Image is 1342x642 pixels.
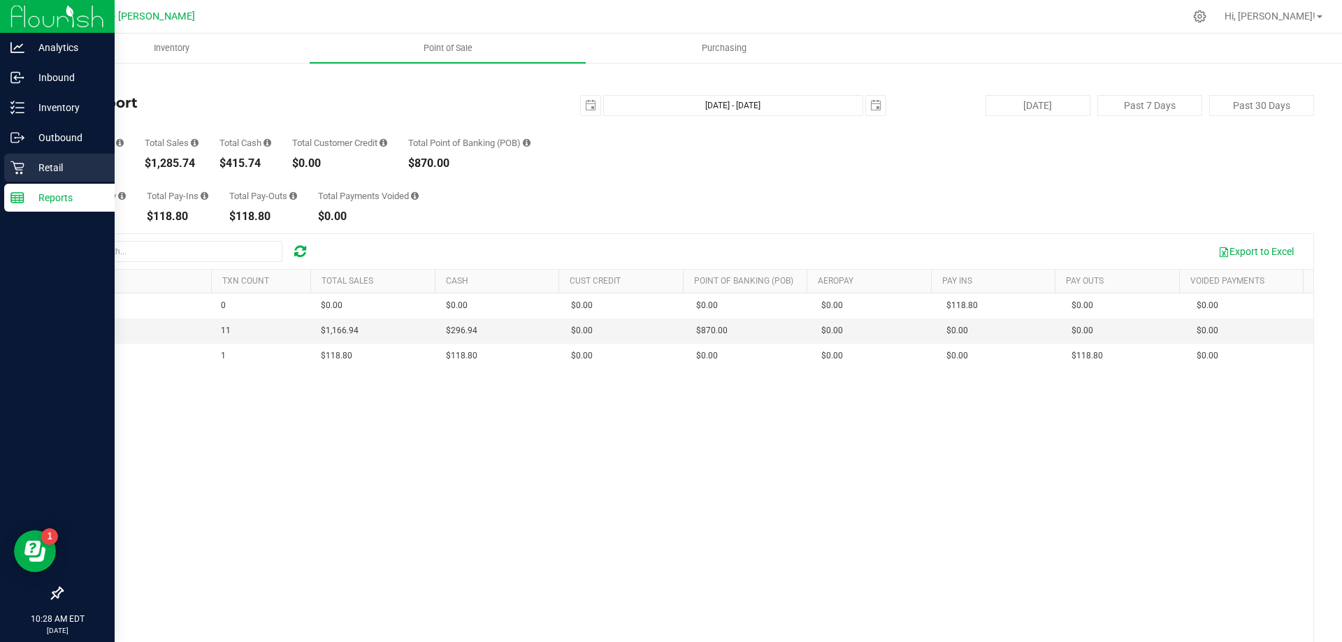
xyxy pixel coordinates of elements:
span: $0.00 [571,349,593,363]
div: Total Sales [145,138,199,147]
div: $415.74 [219,158,271,169]
span: $0.00 [571,324,593,337]
a: Point of Sale [310,34,586,63]
span: $0.00 [446,299,468,312]
span: $0.00 [1072,299,1093,312]
iframe: Resource center unread badge [41,528,58,545]
a: Purchasing [586,34,862,63]
i: Sum of all cash pay-ins added to tills within the date range. [201,191,208,200]
inline-svg: Analytics [10,41,24,54]
i: Sum of the successful, non-voided point-of-banking payment transaction amounts, both via payment ... [523,138,531,147]
span: 0 [221,299,226,312]
p: Outbound [24,129,108,146]
span: $118.80 [1072,349,1103,363]
h4: Till Report [62,95,479,110]
span: $0.00 [1072,324,1093,337]
button: [DATE] [986,95,1090,116]
div: Total Cash [219,138,271,147]
button: Past 30 Days [1209,95,1314,116]
span: $0.00 [821,299,843,312]
div: $118.80 [147,211,208,222]
span: $0.00 [946,324,968,337]
div: $0.00 [318,211,419,222]
span: $0.00 [571,299,593,312]
a: Pay Outs [1066,276,1104,286]
p: [DATE] [6,625,108,636]
inline-svg: Reports [10,191,24,205]
span: $0.00 [696,349,718,363]
span: Point of Sale [405,42,491,54]
div: $118.80 [229,211,297,222]
div: $0.00 [292,158,387,169]
a: TXN Count [222,276,269,286]
a: Inventory [34,34,310,63]
span: $118.80 [946,299,978,312]
span: GA1 - [PERSON_NAME] [91,10,195,22]
p: 10:28 AM EDT [6,613,108,625]
p: Reports [24,189,108,206]
span: $0.00 [696,299,718,312]
span: 11 [221,324,231,337]
span: Hi, [PERSON_NAME]! [1225,10,1315,22]
span: $118.80 [446,349,477,363]
div: Manage settings [1191,10,1208,23]
a: Cust Credit [570,276,621,286]
i: Sum of all successful, non-voided payment transaction amounts using account credit as the payment... [380,138,387,147]
span: $0.00 [1197,299,1218,312]
p: Inventory [24,99,108,116]
span: select [866,96,886,115]
span: $118.80 [321,349,352,363]
span: 1 [221,349,226,363]
div: $1,285.74 [145,158,199,169]
div: Total Customer Credit [292,138,387,147]
inline-svg: Outbound [10,131,24,145]
i: Count of all successful payment transactions, possibly including voids, refunds, and cash-back fr... [116,138,124,147]
inline-svg: Retail [10,161,24,175]
span: $0.00 [1197,324,1218,337]
i: Sum of all successful, non-voided cash payment transaction amounts (excluding tips and transactio... [264,138,271,147]
a: Point of Banking (POB) [694,276,793,286]
span: Inventory [135,42,208,54]
i: Sum of all successful, non-voided payment transaction amounts (excluding tips and transaction fee... [191,138,199,147]
button: Past 7 Days [1097,95,1202,116]
span: $1,166.94 [321,324,359,337]
div: Total Point of Banking (POB) [408,138,531,147]
span: $0.00 [946,349,968,363]
input: Search... [73,241,282,262]
span: $870.00 [696,324,728,337]
span: $0.00 [821,349,843,363]
button: Export to Excel [1209,240,1303,263]
a: AeroPay [818,276,853,286]
div: Total Pay-Outs [229,191,297,200]
span: $296.94 [446,324,477,337]
iframe: Resource center [14,530,56,572]
div: $870.00 [408,158,531,169]
div: Total Pay-Ins [147,191,208,200]
span: Purchasing [683,42,765,54]
p: Analytics [24,39,108,56]
a: Voided Payments [1190,276,1264,286]
inline-svg: Inventory [10,101,24,115]
p: Retail [24,159,108,176]
span: $0.00 [321,299,342,312]
i: Sum of all voided payment transaction amounts (excluding tips and transaction fees) within the da... [411,191,419,200]
i: Sum of all successful AeroPay payment transaction amounts for all purchases in the date range. Ex... [118,191,126,200]
inline-svg: Inbound [10,71,24,85]
p: Inbound [24,69,108,86]
a: Cash [446,276,468,286]
span: $0.00 [1197,349,1218,363]
span: select [581,96,600,115]
span: $0.00 [821,324,843,337]
i: Sum of all cash pay-outs removed from tills within the date range. [289,191,297,200]
a: Total Sales [322,276,373,286]
a: Pay Ins [942,276,972,286]
div: Total Payments Voided [318,191,419,200]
